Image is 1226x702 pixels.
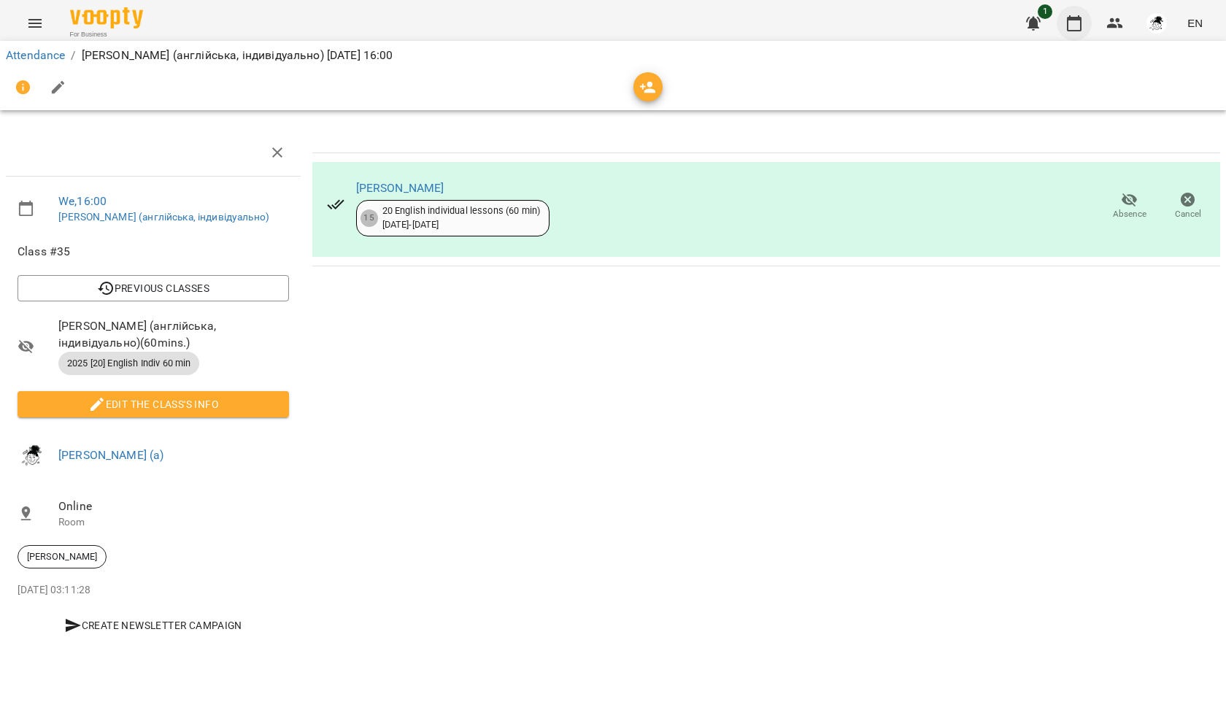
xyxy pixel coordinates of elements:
[18,612,289,639] button: Create Newsletter Campaign
[1146,13,1167,34] img: c09839ea023d1406ff4d1d49130fd519.png
[6,47,1220,64] nav: breadcrumb
[1038,4,1052,19] span: 1
[18,275,289,301] button: Previous Classes
[18,550,106,563] span: [PERSON_NAME]
[1175,208,1201,220] span: Cancel
[361,209,378,227] div: 15
[1181,9,1208,36] button: EN
[1113,208,1146,220] span: Absence
[18,545,107,568] div: [PERSON_NAME]
[18,391,289,417] button: Edit the class's Info
[82,47,393,64] p: [PERSON_NAME] (англійська, індивідуально) [DATE] 16:00
[29,279,277,297] span: Previous Classes
[18,441,47,470] img: c09839ea023d1406ff4d1d49130fd519.png
[382,204,541,231] div: 20 English individual lessons (60 min) [DATE] - [DATE]
[23,617,283,634] span: Create Newsletter Campaign
[1100,186,1159,227] button: Absence
[18,6,53,41] button: Menu
[356,181,444,195] a: [PERSON_NAME]
[18,243,289,261] span: Class #35
[58,317,289,352] span: [PERSON_NAME] (англійська, індивідуально) ( 60 mins. )
[70,7,143,28] img: Voopty Logo
[58,498,289,515] span: Online
[6,48,65,62] a: Attendance
[29,396,277,413] span: Edit the class's Info
[1159,186,1217,227] button: Cancel
[1187,15,1203,31] span: EN
[58,448,164,462] a: [PERSON_NAME] (а)
[58,515,289,530] p: Room
[70,30,143,39] span: For Business
[18,583,289,598] p: [DATE] 03:11:28
[58,194,107,208] a: We , 16:00
[58,211,269,223] a: [PERSON_NAME] (англійська, індивідуально)
[71,47,75,64] li: /
[58,357,199,370] span: 2025 [20] English Indiv 60 min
